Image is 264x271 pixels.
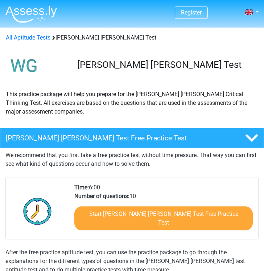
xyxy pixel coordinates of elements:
[74,184,89,191] b: Time:
[5,151,259,168] p: We recommend that you first take a free practice test without time pressure. That way you can fir...
[19,193,56,229] img: Clock
[6,134,214,142] h4: [PERSON_NAME] [PERSON_NAME] Test Free Practice Test
[6,48,42,84] img: watson glaser test
[6,90,258,116] p: This practice package will help you prepare for the [PERSON_NAME] [PERSON_NAME] Critical Thinking...
[3,33,261,42] div: [PERSON_NAME] [PERSON_NAME] Test
[5,6,57,23] img: Assessly
[5,128,259,148] a: [PERSON_NAME] [PERSON_NAME] Test Free Practice Test
[74,193,129,200] b: Number of questions:
[181,9,202,16] a: Register
[6,34,50,41] a: All Aptitude Tests
[77,59,253,70] h3: [PERSON_NAME] [PERSON_NAME] Test
[74,206,253,230] a: Start [PERSON_NAME] [PERSON_NAME] Test Free Practice Test
[69,183,258,239] div: 6:00 10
